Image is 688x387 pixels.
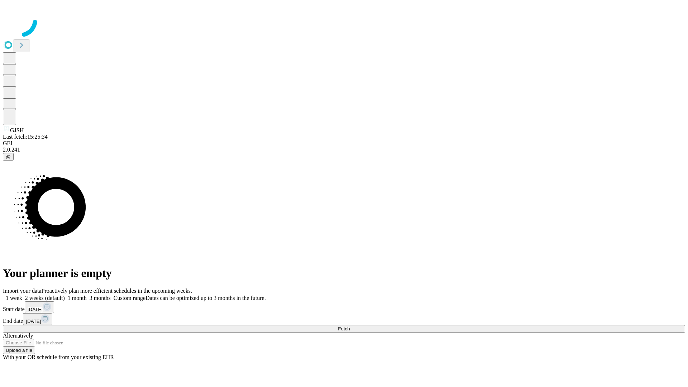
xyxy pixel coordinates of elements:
[25,295,65,301] span: 2 weeks (default)
[3,313,685,325] div: End date
[68,295,87,301] span: 1 month
[3,325,685,333] button: Fetch
[338,326,350,331] span: Fetch
[3,147,685,153] div: 2.0.241
[3,267,685,280] h1: Your planner is empty
[23,313,52,325] button: [DATE]
[3,301,685,313] div: Start date
[3,333,33,339] span: Alternatively
[6,154,11,159] span: @
[114,295,145,301] span: Custom range
[3,288,42,294] span: Import your data
[3,134,48,140] span: Last fetch: 15:25:34
[3,153,14,161] button: @
[3,347,35,354] button: Upload a file
[25,301,54,313] button: [DATE]
[6,295,22,301] span: 1 week
[42,288,192,294] span: Proactively plan more efficient schedules in the upcoming weeks.
[10,127,24,133] span: GJSH
[26,319,41,324] span: [DATE]
[3,354,114,360] span: With your OR schedule from your existing EHR
[3,140,685,147] div: GEI
[90,295,111,301] span: 3 months
[145,295,266,301] span: Dates can be optimized up to 3 months in the future.
[28,307,43,312] span: [DATE]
